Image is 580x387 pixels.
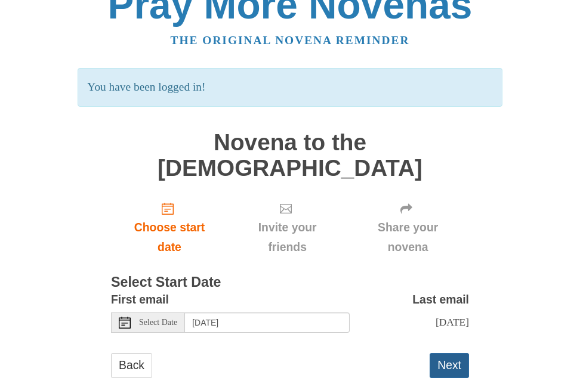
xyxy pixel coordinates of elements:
[139,318,177,327] span: Select Date
[430,353,469,377] button: Next
[111,275,469,290] h3: Select Start Date
[171,34,410,47] a: The original novena reminder
[412,290,469,309] label: Last email
[111,290,169,309] label: First email
[123,218,216,257] span: Choose start date
[111,353,152,377] a: Back
[228,193,347,264] div: Click "Next" to confirm your start date first.
[436,316,469,328] span: [DATE]
[111,130,469,181] h1: Novena to the [DEMOGRAPHIC_DATA]
[78,68,502,107] p: You have been logged in!
[359,218,457,257] span: Share your novena
[111,193,228,264] a: Choose start date
[240,218,335,257] span: Invite your friends
[347,193,469,264] div: Click "Next" to confirm your start date first.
